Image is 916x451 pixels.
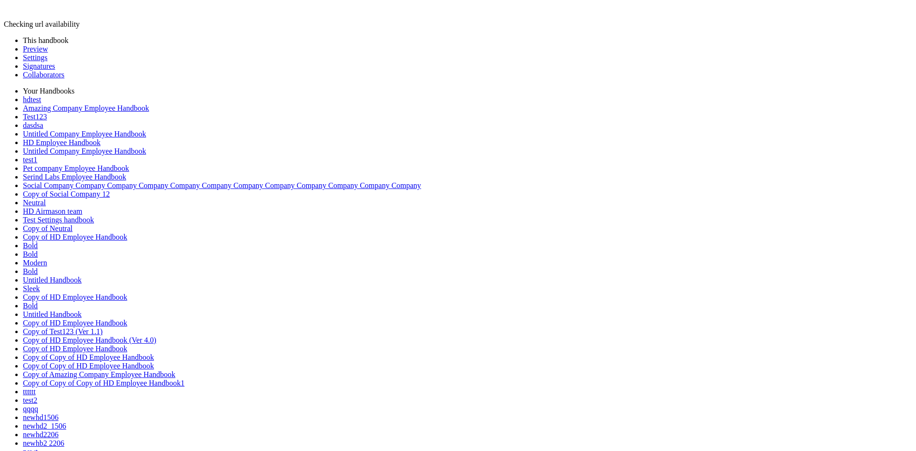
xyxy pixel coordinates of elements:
a: test2 [23,396,37,404]
a: Untitled Company Employee Handbook [23,130,146,138]
a: Copy of HD Employee Handbook (Ver 4.0) [23,336,156,344]
a: Settings [23,53,48,62]
a: HD Employee Handbook [23,138,101,147]
a: qqqq [23,405,38,413]
a: Modern [23,259,47,267]
a: Bold [23,302,38,310]
a: test1 [23,156,37,164]
a: newhb2 2206 [23,439,64,447]
a: Bold [23,241,38,250]
a: Test123 [23,113,47,121]
a: Copy of Neutral [23,224,73,232]
a: Test Settings handbook [23,216,94,224]
a: Untitled Handbook [23,310,82,318]
span: Checking url availability [4,20,80,28]
a: Copy of HD Employee Handbook [23,293,127,301]
a: newhd2206 [23,430,59,439]
a: Copy of Copy of HD Employee Handbook [23,353,154,361]
a: Social Company Company Company Company Company Company Company Company Company Company Company Co... [23,181,421,189]
a: Neutral [23,199,46,207]
a: Copy of Test123 (Ver 1.1) [23,327,103,336]
a: hdtest [23,95,41,104]
a: Collaborators [23,71,64,79]
a: newhd1506 [23,413,59,421]
a: Preview [23,45,48,53]
a: Untitled Handbook [23,276,82,284]
a: Serind Labs Employee Handbook [23,173,126,181]
a: Copy of Copy of HD Employee Handbook [23,362,154,370]
a: tttttt [23,388,36,396]
a: Copy of Social Company 12 [23,190,110,198]
a: HD Airmason team [23,207,82,215]
a: Sleek [23,284,40,293]
a: Copy of HD Employee Handbook [23,319,127,327]
a: Copy of Copy of Copy of HD Employee Handbook1 [23,379,185,387]
a: dasdsa [23,121,43,129]
a: Bold [23,267,38,275]
a: newhd2_1506 [23,422,66,430]
li: This handbook [23,36,912,45]
a: Copy of HD Employee Handbook [23,345,127,353]
li: Your Handbooks [23,87,912,95]
a: Pet company Employee Handbook [23,164,129,172]
a: Signatures [23,62,55,70]
a: Bold [23,250,38,258]
a: Copy of HD Employee Handbook [23,233,127,241]
a: Copy of Amazing Company Employee Handbook [23,370,176,378]
a: Untitled Company Employee Handbook [23,147,146,155]
a: Amazing Company Employee Handbook [23,104,149,112]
